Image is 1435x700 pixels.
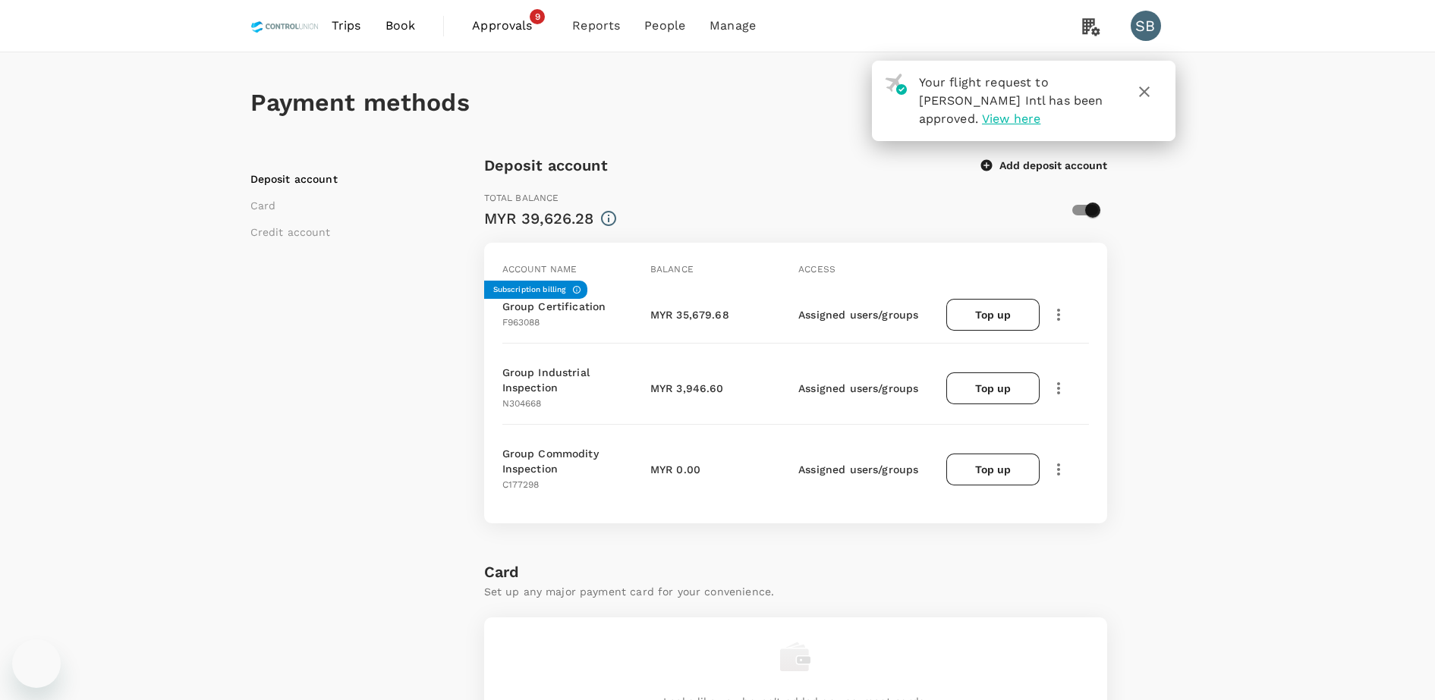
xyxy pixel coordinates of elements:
span: Account name [502,264,577,275]
button: Add deposit account [981,159,1107,172]
div: SB [1131,11,1161,41]
p: MYR 35,679.68 [650,307,729,322]
button: Top up [946,454,1039,485]
p: MYR 0.00 [650,462,700,477]
span: Manage [710,17,756,35]
button: Top up [946,372,1039,404]
p: Group Industrial Inspection [502,365,644,395]
p: Set up any major payment card for your convenience. [484,584,1107,599]
iframe: Button to launch messaging window [12,639,61,688]
span: 9 [530,9,545,24]
span: Approvals [472,17,548,35]
span: Reports [572,17,620,35]
img: Control Union Malaysia Sdn. Bhd. [250,9,319,42]
img: empty [780,642,810,672]
button: Top up [946,299,1039,331]
span: Book [385,17,416,35]
li: Credit account [250,224,440,240]
img: flight-approved [885,74,907,95]
span: People [644,17,685,35]
span: N304668 [502,398,542,409]
span: Your flight request to [PERSON_NAME] Intl has been approved. [919,75,1103,126]
li: Deposit account [250,171,440,187]
span: Assigned users/groups [798,463,918,476]
h6: Deposit account [484,153,608,177]
h6: Subscription billing [493,284,566,296]
p: Group Certification [502,299,606,314]
span: C177298 [502,479,540,490]
span: Balance [650,264,694,275]
span: Access [798,264,836,275]
h6: Card [484,560,1107,584]
span: F963088 [502,317,540,328]
p: Group Commodity Inspection [502,446,644,476]
li: Card [250,198,440,213]
h1: Payment methods [250,89,1185,117]
p: MYR 3,946.60 [650,381,724,396]
span: Trips [332,17,361,35]
div: MYR 39,626.28 [484,206,594,231]
span: View here [982,111,1040,126]
span: Assigned users/groups [798,382,918,394]
span: Total balance [484,193,559,203]
span: Assigned users/groups [798,309,918,321]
